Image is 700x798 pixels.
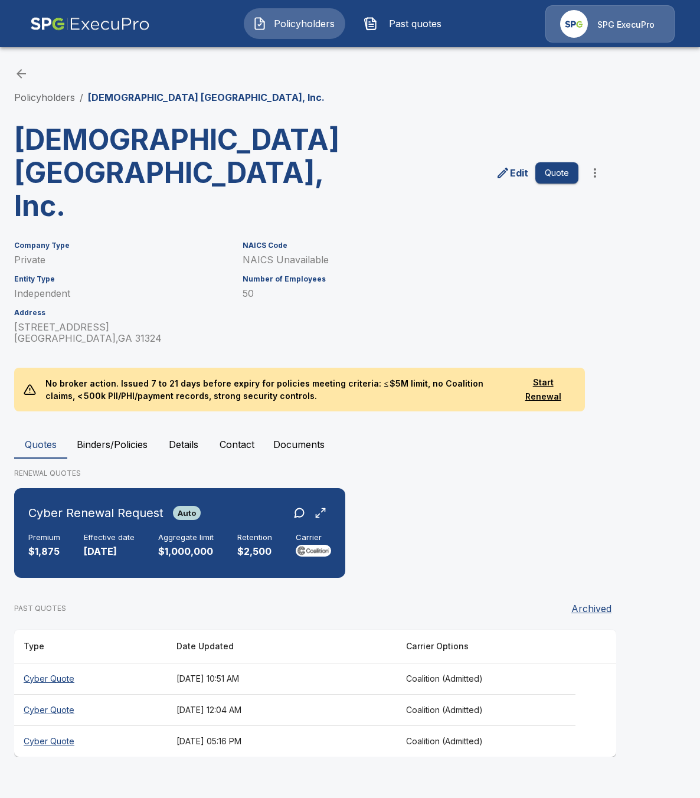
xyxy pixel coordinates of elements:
[158,545,214,558] p: $1,000,000
[14,430,67,459] button: Quotes
[397,630,575,663] th: Carrier Options
[397,694,575,725] th: Coalition (Admitted)
[14,694,167,725] th: Cyber Quote
[167,694,397,725] th: [DATE] 12:04 AM
[14,123,306,223] h3: [DEMOGRAPHIC_DATA] [GEOGRAPHIC_DATA], Inc.
[243,275,571,283] h6: Number of Employees
[84,545,135,558] p: [DATE]
[296,545,331,557] img: Carrier
[28,545,60,558] p: $1,875
[167,663,397,694] th: [DATE] 10:51 AM
[210,430,264,459] button: Contact
[14,663,167,694] th: Cyber Quote
[14,254,228,266] p: Private
[510,166,528,180] p: Edit
[364,17,378,31] img: Past quotes Icon
[88,90,325,104] p: [DEMOGRAPHIC_DATA] [GEOGRAPHIC_DATA], Inc.
[397,663,575,694] th: Coalition (Admitted)
[14,630,616,757] table: responsive table
[30,5,150,42] img: AA Logo
[80,90,83,104] li: /
[355,8,456,39] button: Past quotes IconPast quotes
[597,19,655,31] p: SPG ExecuPro
[14,468,686,479] p: RENEWAL QUOTES
[397,725,575,757] th: Coalition (Admitted)
[14,67,28,81] a: back
[264,430,334,459] button: Documents
[244,8,345,39] button: Policyholders IconPolicyholders
[272,17,336,31] span: Policyholders
[14,603,66,614] p: PAST QUOTES
[14,322,228,344] p: [STREET_ADDRESS] [GEOGRAPHIC_DATA] , GA 31324
[296,533,331,542] h6: Carrier
[560,10,588,38] img: Agency Icon
[28,503,163,522] h6: Cyber Renewal Request
[14,90,325,104] nav: breadcrumb
[14,288,228,299] p: Independent
[14,241,228,250] h6: Company Type
[511,372,575,408] button: Start Renewal
[535,162,578,184] button: Quote
[14,725,167,757] th: Cyber Quote
[28,533,60,542] h6: Premium
[157,430,210,459] button: Details
[14,430,686,459] div: policyholder tabs
[493,163,531,182] a: edit
[67,430,157,459] button: Binders/Policies
[14,630,167,663] th: Type
[14,309,228,317] h6: Address
[173,508,201,518] span: Auto
[14,91,75,103] a: Policyholders
[583,161,607,185] button: more
[167,725,397,757] th: [DATE] 05:16 PM
[567,597,616,620] button: Archived
[167,630,397,663] th: Date Updated
[158,533,214,542] h6: Aggregate limit
[382,17,447,31] span: Past quotes
[243,288,571,299] p: 50
[253,17,267,31] img: Policyholders Icon
[545,5,675,42] a: Agency IconSPG ExecuPro
[237,545,272,558] p: $2,500
[14,275,228,283] h6: Entity Type
[237,533,272,542] h6: Retention
[84,533,135,542] h6: Effective date
[243,254,571,266] p: NAICS Unavailable
[36,368,511,411] p: No broker action. Issued 7 to 21 days before expiry for policies meeting criteria: ≤ $5M limit, n...
[243,241,571,250] h6: NAICS Code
